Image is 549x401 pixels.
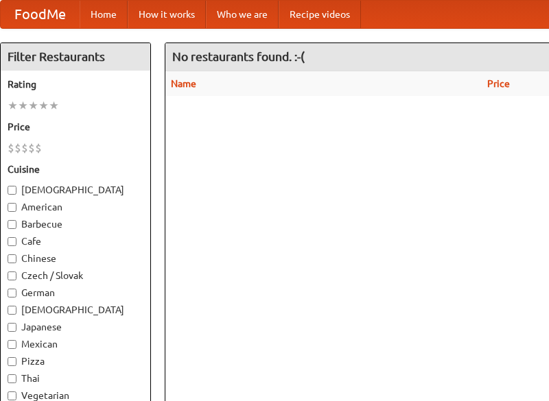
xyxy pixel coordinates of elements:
ng-pluralize: No restaurants found. :-( [172,50,305,63]
li: $ [28,141,35,156]
label: Pizza [8,354,143,368]
input: Cafe [8,237,16,246]
label: Czech / Slovak [8,269,143,282]
label: [DEMOGRAPHIC_DATA] [8,303,143,317]
label: Barbecue [8,217,143,231]
label: Cafe [8,234,143,248]
input: Pizza [8,357,16,366]
h5: Rating [8,77,143,91]
a: How it works [128,1,206,28]
input: American [8,203,16,212]
label: German [8,286,143,300]
input: Vegetarian [8,391,16,400]
li: $ [8,141,14,156]
li: ★ [28,98,38,113]
input: [DEMOGRAPHIC_DATA] [8,186,16,195]
h4: Filter Restaurants [1,43,150,71]
a: Name [171,78,196,89]
label: Japanese [8,320,143,334]
li: $ [35,141,42,156]
li: ★ [38,98,49,113]
h5: Cuisine [8,162,143,176]
input: Barbecue [8,220,16,229]
a: Who we are [206,1,279,28]
label: Chinese [8,252,143,265]
li: $ [21,141,28,156]
label: Thai [8,372,143,385]
li: ★ [8,98,18,113]
h5: Price [8,120,143,134]
a: Home [80,1,128,28]
input: Thai [8,374,16,383]
a: Price [487,78,510,89]
input: Mexican [8,340,16,349]
li: ★ [49,98,59,113]
input: [DEMOGRAPHIC_DATA] [8,306,16,315]
label: [DEMOGRAPHIC_DATA] [8,183,143,197]
a: Recipe videos [279,1,361,28]
input: Japanese [8,323,16,332]
input: Czech / Slovak [8,271,16,280]
input: German [8,289,16,297]
a: FoodMe [1,1,80,28]
li: ★ [18,98,28,113]
label: Mexican [8,337,143,351]
input: Chinese [8,254,16,263]
label: American [8,200,143,214]
li: $ [14,141,21,156]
